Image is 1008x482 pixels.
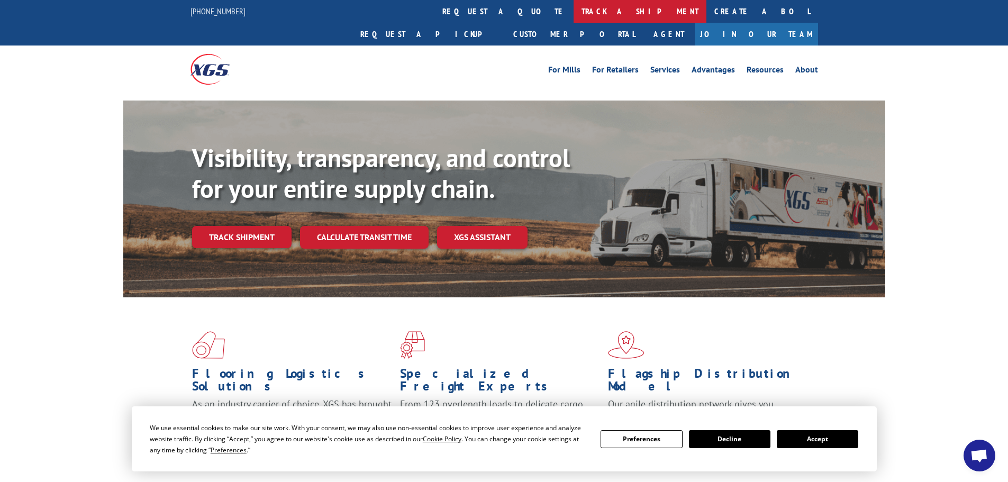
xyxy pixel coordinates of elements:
[437,226,528,249] a: XGS ASSISTANT
[192,141,570,205] b: Visibility, transparency, and control for your entire supply chain.
[400,398,600,445] p: From 123 overlength loads to delicate cargo, our experienced staff knows the best way to move you...
[192,398,392,435] span: As an industry carrier of choice, XGS has brought innovation and dedication to flooring logistics...
[211,445,247,454] span: Preferences
[400,367,600,398] h1: Specialized Freight Experts
[964,440,995,471] div: Open chat
[400,331,425,359] img: xgs-icon-focused-on-flooring-red
[695,23,818,46] a: Join Our Team
[132,406,877,471] div: Cookie Consent Prompt
[300,226,429,249] a: Calculate transit time
[592,66,639,77] a: For Retailers
[192,331,225,359] img: xgs-icon-total-supply-chain-intelligence-red
[777,430,858,448] button: Accept
[423,434,461,443] span: Cookie Policy
[608,398,803,423] span: Our agile distribution network gives you nationwide inventory management on demand.
[650,66,680,77] a: Services
[192,367,392,398] h1: Flooring Logistics Solutions
[548,66,580,77] a: For Mills
[795,66,818,77] a: About
[747,66,784,77] a: Resources
[689,430,770,448] button: Decline
[601,430,682,448] button: Preferences
[192,226,292,248] a: Track shipment
[352,23,505,46] a: Request a pickup
[608,367,808,398] h1: Flagship Distribution Model
[150,422,588,456] div: We use essential cookies to make our site work. With your consent, we may also use non-essential ...
[643,23,695,46] a: Agent
[608,331,644,359] img: xgs-icon-flagship-distribution-model-red
[692,66,735,77] a: Advantages
[190,6,246,16] a: [PHONE_NUMBER]
[505,23,643,46] a: Customer Portal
